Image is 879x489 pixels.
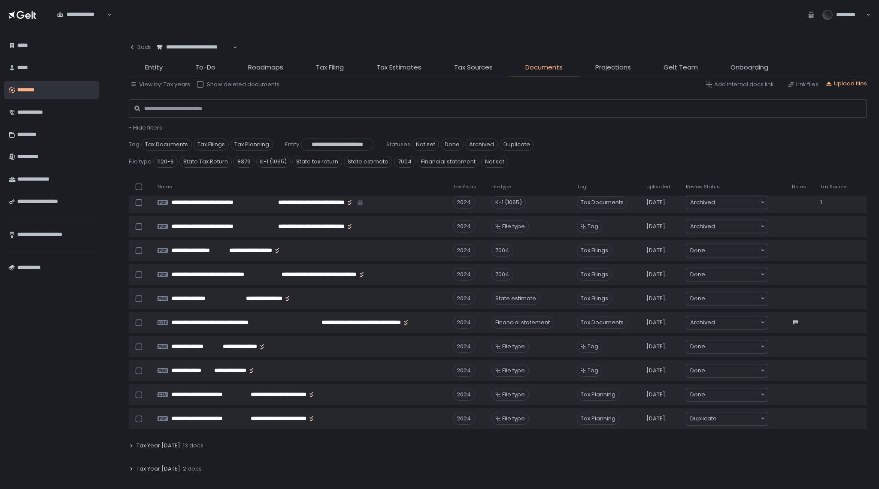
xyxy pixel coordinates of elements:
[577,293,612,305] span: Tax Filings
[705,342,760,351] input: Search for option
[481,156,508,168] span: Not set
[491,184,511,190] span: File type
[646,184,670,190] span: Uploaded
[453,413,475,425] div: 2024
[646,199,665,206] span: [DATE]
[705,294,760,303] input: Search for option
[453,317,475,329] div: 2024
[706,81,774,88] button: Add internal docs link
[502,415,525,423] span: File type
[136,442,180,450] span: Tax Year [DATE]
[386,141,410,148] span: Statuses
[646,415,665,423] span: [DATE]
[690,318,715,327] span: Archived
[646,319,665,326] span: [DATE]
[136,465,180,473] span: Tax Year [DATE]
[686,220,768,233] div: Search for option
[453,269,475,281] div: 2024
[717,414,760,423] input: Search for option
[285,141,299,148] span: Entity
[453,365,475,377] div: 2024
[256,156,291,168] span: K-1 (1065)
[491,317,554,329] div: Financial statement
[690,390,705,399] span: Done
[129,158,152,166] span: File type
[646,391,665,398] span: [DATE]
[788,81,818,88] button: Link files
[491,269,513,281] div: 7004
[577,269,612,281] span: Tax Filings
[686,268,768,281] div: Search for option
[690,414,717,423] span: Duplicate
[141,139,192,151] span: Tax Documents
[151,39,237,57] div: Search for option
[194,139,229,151] span: Tax Filings
[686,364,768,377] div: Search for option
[394,156,415,168] span: 7004
[233,156,255,168] span: 8879
[183,465,202,473] span: 2 docs
[730,63,768,72] span: Onboarding
[646,271,665,278] span: [DATE]
[646,223,665,230] span: [DATE]
[130,81,190,88] button: View by: Tax years
[157,51,232,60] input: Search for option
[491,244,513,257] div: 7004
[715,198,760,207] input: Search for option
[686,244,768,257] div: Search for option
[577,244,612,257] span: Tax Filings
[577,413,619,425] span: Tax Planning
[820,184,846,190] span: Tax Source
[690,294,705,303] span: Done
[292,156,342,168] span: State tax return
[646,247,665,254] span: [DATE]
[491,196,526,208] div: K-1 (1065)
[57,18,106,27] input: Search for option
[52,6,112,24] div: Search for option
[412,139,439,151] span: Not set
[453,389,475,401] div: 2024
[195,63,215,72] span: To-Do
[588,343,598,350] span: Tag
[595,63,631,72] span: Projections
[646,367,665,374] span: [DATE]
[690,342,705,351] span: Done
[577,317,627,329] span: Tax Documents
[686,184,720,190] span: Review Status
[453,220,475,232] div: 2024
[588,367,598,374] span: Tag
[705,270,760,279] input: Search for option
[344,156,392,168] span: State estimate
[453,293,475,305] div: 2024
[690,246,705,255] span: Done
[825,80,867,88] button: Upload files
[577,196,627,208] span: Tax Documents
[153,156,178,168] span: 1120-S
[491,293,540,305] div: State estimate
[145,63,163,72] span: Entity
[646,343,665,350] span: [DATE]
[129,124,162,132] button: - Hide filters
[502,223,525,230] span: File type
[686,412,768,425] div: Search for option
[453,196,475,208] div: 2024
[705,246,760,255] input: Search for option
[705,366,760,375] input: Search for option
[715,222,760,231] input: Search for option
[686,316,768,329] div: Search for option
[502,343,525,350] span: File type
[686,340,768,353] div: Search for option
[454,63,493,72] span: Tax Sources
[453,184,476,190] span: Tax Years
[465,139,498,151] span: Archived
[441,139,464,151] span: Done
[417,156,479,168] span: Financial statement
[690,222,715,231] span: Archived
[316,63,344,72] span: Tax Filing
[525,63,563,72] span: Documents
[453,341,475,353] div: 2024
[502,391,525,398] span: File type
